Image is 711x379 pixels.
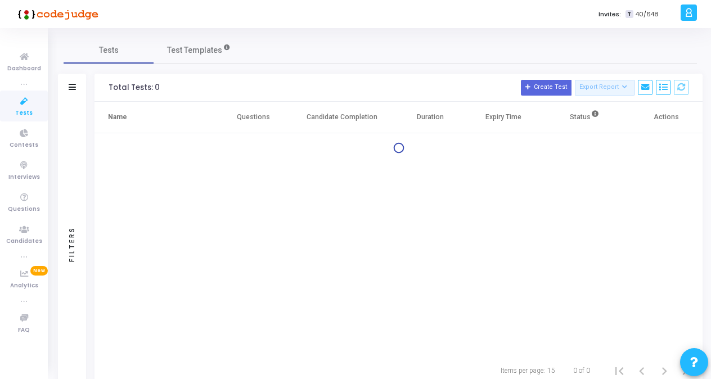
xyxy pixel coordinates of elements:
[217,102,290,133] th: Questions
[99,44,119,56] span: Tests
[94,102,217,133] th: Name
[625,10,633,19] span: T
[8,205,40,214] span: Questions
[598,10,621,19] label: Invites:
[6,237,42,246] span: Candidates
[8,173,40,182] span: Interviews
[14,3,98,25] img: logo
[575,80,635,96] button: Export Report
[10,141,38,150] span: Contests
[167,44,222,56] span: Test Templates
[15,109,33,118] span: Tests
[521,80,571,96] button: Create Test
[67,182,77,306] div: Filters
[636,10,659,19] span: 40/648
[394,102,467,133] th: Duration
[109,83,160,92] div: Total Tests: 0
[30,266,48,276] span: New
[10,281,38,291] span: Analytics
[467,102,540,133] th: Expiry Time
[7,64,41,74] span: Dashboard
[547,366,555,376] div: 15
[541,102,629,133] th: Status
[629,102,703,133] th: Actions
[290,102,393,133] th: Candidate Completion
[501,366,545,376] div: Items per page:
[573,366,590,376] div: 0 of 0
[18,326,30,335] span: FAQ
